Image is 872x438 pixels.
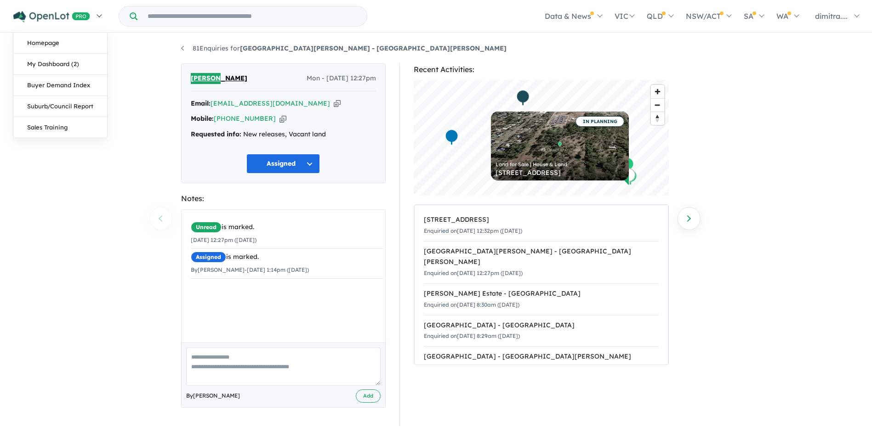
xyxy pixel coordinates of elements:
a: [GEOGRAPHIC_DATA][PERSON_NAME] - [GEOGRAPHIC_DATA][PERSON_NAME]Enquiried on[DATE] 12:27pm ([DATE]) [424,241,659,284]
span: [PERSON_NAME] [191,73,247,84]
div: Map marker [623,169,637,186]
a: My Dashboard (2) [13,54,107,75]
strong: Requested info: [191,130,241,138]
div: is marked. [191,252,383,263]
span: dimitra.... [815,11,848,21]
div: [STREET_ADDRESS] [424,214,659,225]
div: New releases, Vacant land [191,129,376,140]
button: Add [356,389,381,403]
a: Sales Training [13,117,107,138]
canvas: Map [414,80,669,195]
a: [EMAIL_ADDRESS][DOMAIN_NAME] [211,99,330,107]
a: Buyer Demand Index [13,75,107,96]
small: By [PERSON_NAME] - [DATE] 1:14pm ([DATE]) [191,266,309,273]
a: Suburb/Council Report [13,96,107,117]
span: Unread [191,222,222,233]
button: Reset bearing to north [651,112,664,125]
button: Assigned [246,154,320,174]
span: Zoom out [651,99,664,112]
small: Enquiried on [DATE] 12:27pm ([DATE]) [424,270,523,276]
span: Assigned [191,252,226,263]
img: Openlot PRO Logo White [13,11,90,22]
a: [PERSON_NAME] Estate - [GEOGRAPHIC_DATA]Enquiried on[DATE] 8:30am ([DATE]) [424,283,659,315]
button: Zoom in [651,85,664,98]
div: [GEOGRAPHIC_DATA][PERSON_NAME] - [GEOGRAPHIC_DATA][PERSON_NAME] [424,246,659,268]
div: Notes: [181,192,386,205]
div: Map marker [621,168,635,185]
a: 81Enquiries for[GEOGRAPHIC_DATA][PERSON_NAME] - [GEOGRAPHIC_DATA][PERSON_NAME] [181,44,507,52]
nav: breadcrumb [181,43,691,54]
div: Map marker [516,90,530,107]
small: Enquiried on [DATE] 8:28am ([DATE]) [424,364,520,371]
div: is marked. [191,222,383,233]
small: Enquiried on [DATE] 8:29am ([DATE]) [424,332,520,339]
button: Copy [334,99,341,108]
div: [GEOGRAPHIC_DATA] - [GEOGRAPHIC_DATA] [424,320,659,331]
small: Enquiried on [DATE] 8:30am ([DATE]) [424,301,519,308]
div: Map marker [620,157,634,174]
div: [PERSON_NAME] Estate - [GEOGRAPHIC_DATA] [424,288,659,299]
input: Try estate name, suburb, builder or developer [139,6,365,26]
a: [PHONE_NUMBER] [214,114,276,123]
strong: Email: [191,99,211,107]
small: [DATE] 12:27pm ([DATE]) [191,236,256,243]
div: [GEOGRAPHIC_DATA] - [GEOGRAPHIC_DATA][PERSON_NAME] [424,351,659,362]
a: [GEOGRAPHIC_DATA] - [GEOGRAPHIC_DATA]Enquiried on[DATE] 8:29am ([DATE]) [424,315,659,347]
strong: Mobile: [191,114,214,123]
span: Mon - [DATE] 12:27pm [307,73,376,84]
strong: [GEOGRAPHIC_DATA][PERSON_NAME] - [GEOGRAPHIC_DATA][PERSON_NAME] [240,44,507,52]
small: Enquiried on [DATE] 12:32pm ([DATE]) [424,227,522,234]
a: [STREET_ADDRESS]Enquiried on[DATE] 12:32pm ([DATE]) [424,210,659,241]
div: [STREET_ADDRESS] [496,169,624,176]
a: Homepage [13,33,107,54]
div: Land for Sale | House & Land [496,162,624,167]
button: Zoom out [651,98,664,112]
div: Recent Activities: [414,63,669,76]
span: By [PERSON_NAME] [186,391,240,400]
div: Map marker [445,129,458,146]
button: Copy [279,114,286,124]
a: [GEOGRAPHIC_DATA] - [GEOGRAPHIC_DATA][PERSON_NAME]Enquiried on[DATE] 8:28am ([DATE]) [424,346,659,378]
a: IN PLANNING Land for Sale | House & Land [STREET_ADDRESS] [491,112,629,180]
span: IN PLANNING [576,116,624,127]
